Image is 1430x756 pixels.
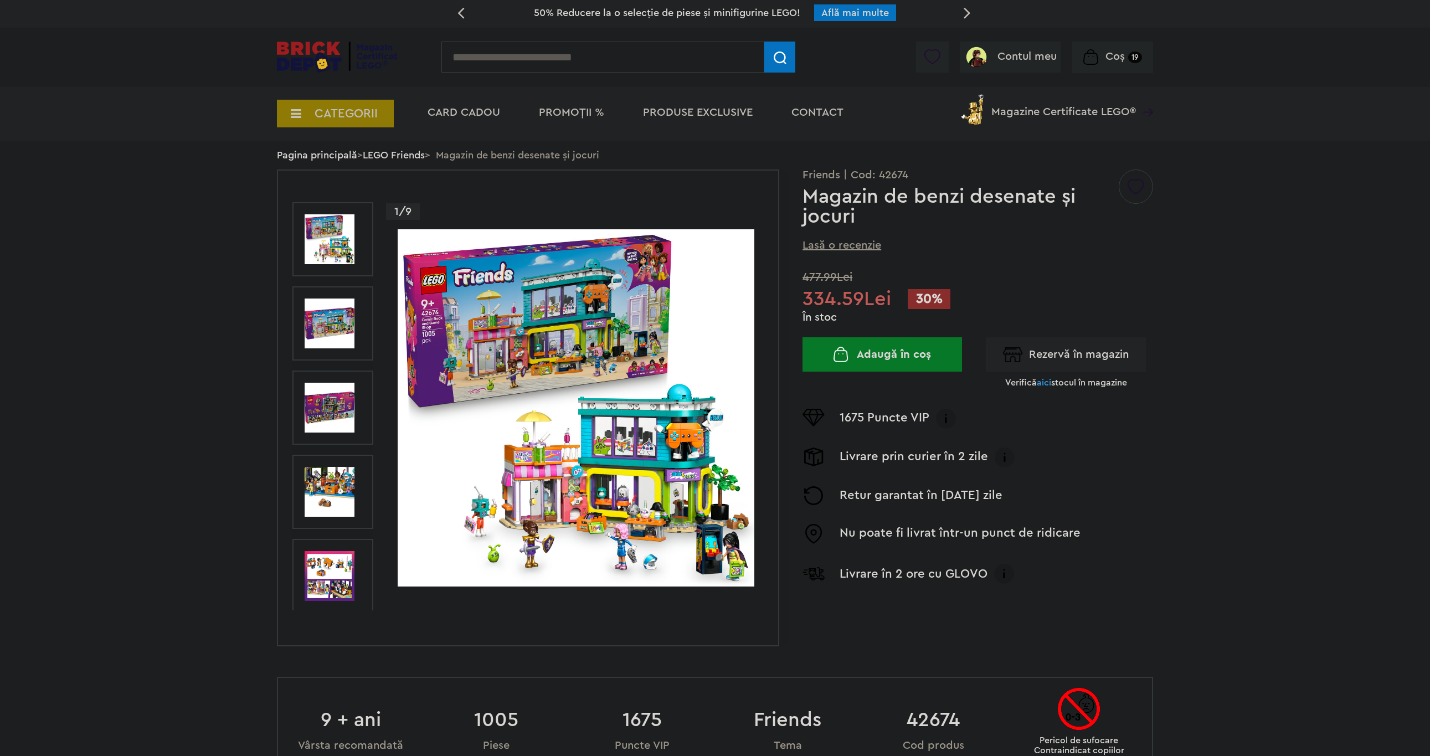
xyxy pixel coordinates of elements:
[803,524,825,544] img: Easybox
[791,107,843,118] a: Contact
[1005,377,1127,388] p: Verifică stocul în magazine
[305,551,354,601] img: LEGO Friends Magazin de benzi desenate şi jocuri
[328,620,337,625] a: Next
[305,383,354,433] img: Magazin de benzi desenate şi jocuri LEGO 42674
[715,740,861,751] div: Tema
[278,740,424,751] div: Vârsta recomandată
[997,51,1057,62] span: Contul meu
[1105,51,1125,62] span: Coș
[386,203,420,220] p: 1/9
[569,705,715,735] b: 1675
[424,705,569,735] b: 1005
[569,740,715,751] div: Puncte VIP
[803,238,881,253] span: Lasă o recenzie
[305,467,354,517] img: Seturi Lego Magazin de benzi desenate şi jocuri
[986,337,1146,372] button: Rezervă în magazin
[803,448,825,466] img: Livrare
[715,705,861,735] b: Friends
[861,740,1006,751] div: Cod produs
[803,567,825,580] img: Livrare Glovo
[803,337,962,372] button: Adaugă în coș
[964,51,1057,62] a: Contul meu
[643,107,753,118] a: Produse exclusive
[398,229,754,586] img: Magazin de benzi desenate şi jocuri
[994,448,1016,467] img: Info livrare prin curier
[861,705,1006,735] b: 42674
[424,740,569,751] div: Piese
[428,107,500,118] a: Card Cadou
[803,409,825,426] img: Puncte VIP
[803,169,1153,181] p: Friends | Cod: 42674
[991,92,1136,117] span: Magazine Certificate LEGO®
[363,150,425,160] a: LEGO Friends
[539,107,604,118] a: PROMOȚII %
[803,289,891,309] span: 334.59Lei
[277,141,1153,169] div: > > Magazin de benzi desenate şi jocuri
[908,289,950,309] span: 30%
[1037,378,1051,387] span: aici
[1136,92,1153,103] a: Magazine Certificate LEGO®
[935,409,957,429] img: Info VIP
[278,705,424,735] b: 9 + ani
[821,8,889,18] a: Află mai multe
[315,107,378,120] span: CATEGORII
[840,448,988,467] p: Livrare prin curier în 2 zile
[305,299,354,348] img: Magazin de benzi desenate şi jocuri
[840,486,1002,505] p: Retur garantat în [DATE] zile
[534,8,800,18] span: 50% Reducere la o selecție de piese și minifigurine LEGO!
[803,187,1117,227] h1: Magazin de benzi desenate şi jocuri
[803,486,825,505] img: Returnare
[277,150,357,160] a: Pagina principală
[803,271,1153,283] span: 477.99Lei
[840,409,929,429] p: 1675 Puncte VIP
[1128,52,1142,63] small: 19
[328,191,337,196] a: Prev
[305,214,354,264] img: Magazin de benzi desenate şi jocuri
[840,524,1081,544] p: Nu poate fi livrat într-un punct de ridicare
[803,312,1153,323] div: În stoc
[840,565,987,583] p: Livrare în 2 ore cu GLOVO
[993,563,1015,585] img: Info livrare cu GLOVO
